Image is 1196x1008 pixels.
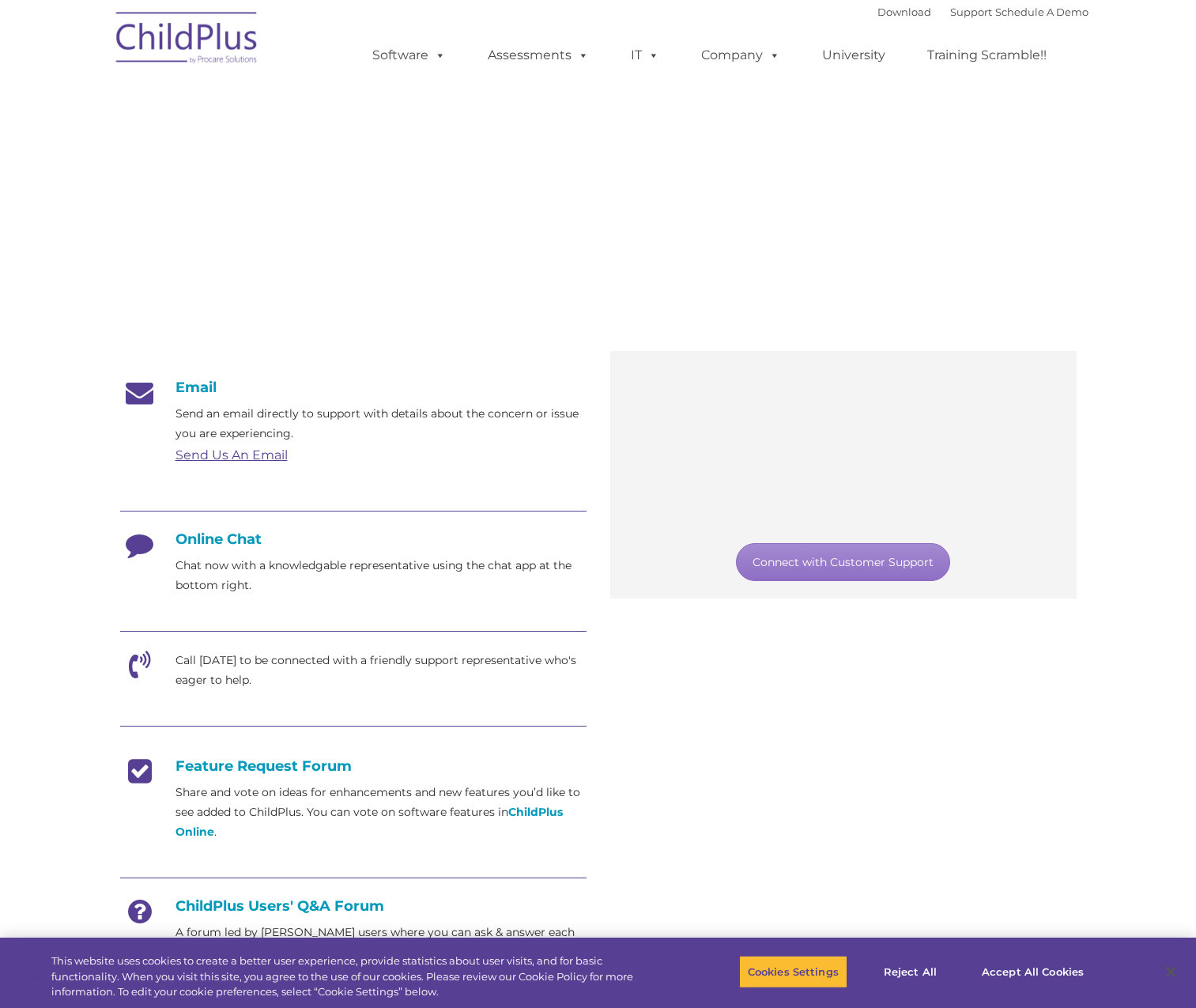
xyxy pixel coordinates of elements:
[357,40,462,71] a: Software
[108,1,266,80] img: ChildPlus by Procare Solutions
[120,897,587,915] h4: ChildPlus Users' Q&A Forum
[911,40,1062,71] a: Training Scramble!!
[175,651,587,690] p: Call [DATE] to be connected with a friendly support representative who's eager to help.
[175,805,563,839] a: ChildPlus Online
[472,40,605,71] a: Assessments
[120,379,587,396] h4: Email
[995,6,1088,18] a: Schedule A Demo
[877,6,1088,18] font: |
[736,543,950,581] a: Connect with Customer Support
[120,757,587,775] h4: Feature Request Forum
[51,953,658,1000] div: This website uses cookies to create a better user experience, provide statistics about user visit...
[685,40,796,71] a: Company
[175,447,288,462] a: Send Us An Email
[739,955,847,988] button: Cookies Settings
[806,40,901,71] a: University
[973,955,1092,988] button: Accept All Cookies
[120,530,587,548] h4: Online Chat
[175,404,587,444] p: Send an email directly to support with details about the concern or issue you are experiencing.
[175,556,587,595] p: Chat now with a knowledgable representative using the chat app at the bottom right.
[861,955,960,988] button: Reject All
[175,783,587,842] p: Share and vote on ideas for enhancements and new features you’d like to see added to ChildPlus. Y...
[950,6,992,18] a: Support
[877,6,931,18] a: Download
[1153,954,1188,989] button: Close
[175,923,587,982] p: A forum led by [PERSON_NAME] users where you can ask & answer each other’s questions about the so...
[615,40,675,71] a: IT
